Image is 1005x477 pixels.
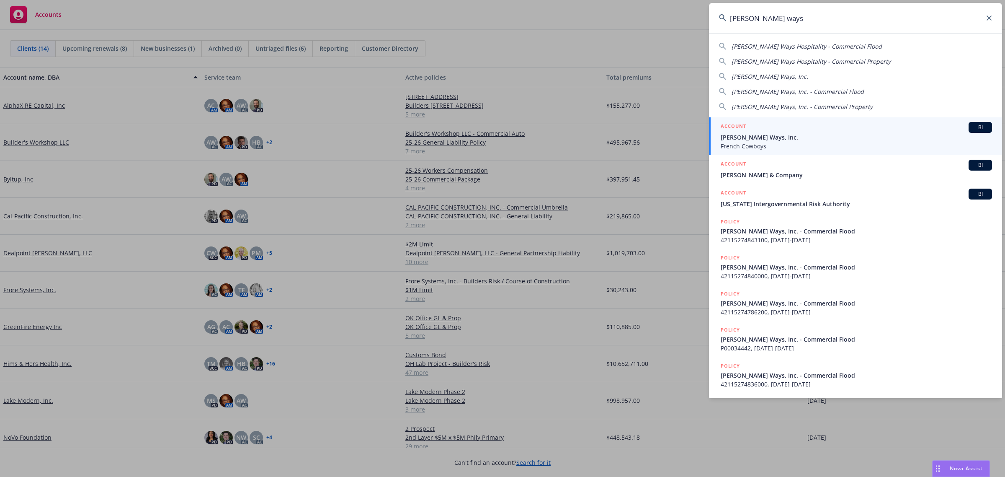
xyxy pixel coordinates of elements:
span: [PERSON_NAME] Ways, Inc. [732,73,808,80]
a: ACCOUNTBI[US_STATE] Intergovernmental Risk Authority [709,184,1002,213]
h5: ACCOUNT [721,189,746,199]
h5: POLICY [721,254,740,262]
span: BI [972,190,989,198]
span: 42115274843100, [DATE]-[DATE] [721,236,992,244]
span: 42115274840000, [DATE]-[DATE] [721,272,992,280]
span: [US_STATE] Intergovernmental Risk Authority [721,200,992,208]
a: POLICY[PERSON_NAME] Ways, Inc. - Commercial Flood42115274786200, [DATE]-[DATE] [709,285,1002,321]
span: [PERSON_NAME] Ways, Inc. - Commercial Flood [721,335,992,344]
input: Search... [709,3,1002,33]
span: [PERSON_NAME] Ways, Inc. - Commercial Flood [721,371,992,380]
h5: ACCOUNT [721,160,746,170]
h5: POLICY [721,362,740,370]
span: [PERSON_NAME] & Company [721,171,992,179]
h5: POLICY [721,290,740,298]
span: [PERSON_NAME] Ways, Inc. - Commercial Flood [721,227,992,236]
span: [PERSON_NAME] Ways Hospitality - Commercial Flood [732,42,882,50]
span: BI [972,124,989,131]
span: [PERSON_NAME] Ways, Inc. [721,133,992,142]
span: [PERSON_NAME] Ways, Inc. - Commercial Flood [721,263,992,272]
span: [PERSON_NAME] Ways, Inc. - Commercial Property [732,103,873,111]
span: Nova Assist [950,465,983,472]
h5: POLICY [721,326,740,334]
h5: ACCOUNT [721,122,746,132]
div: Drag to move [933,461,943,477]
span: BI [972,161,989,169]
span: [PERSON_NAME] Ways, Inc. - Commercial Flood [721,299,992,308]
span: 42115274786200, [DATE]-[DATE] [721,308,992,316]
span: P00034442, [DATE]-[DATE] [721,344,992,353]
span: French Cowboys [721,142,992,150]
a: POLICY[PERSON_NAME] Ways, Inc. - Commercial Flood42115274843100, [DATE]-[DATE] [709,213,1002,249]
a: ACCOUNTBI[PERSON_NAME] Ways, Inc.French Cowboys [709,117,1002,155]
a: POLICY[PERSON_NAME] Ways, Inc. - Commercial FloodP00034442, [DATE]-[DATE] [709,321,1002,357]
span: [PERSON_NAME] Ways, Inc. - Commercial Flood [732,88,864,96]
a: POLICY[PERSON_NAME] Ways, Inc. - Commercial Flood42115274840000, [DATE]-[DATE] [709,249,1002,285]
button: Nova Assist [932,460,990,477]
h5: POLICY [721,218,740,226]
span: 42115274836000, [DATE]-[DATE] [721,380,992,389]
span: [PERSON_NAME] Ways Hospitality - Commercial Property [732,57,891,65]
a: POLICY[PERSON_NAME] Ways, Inc. - Commercial Flood42115274836000, [DATE]-[DATE] [709,357,1002,393]
a: ACCOUNTBI[PERSON_NAME] & Company [709,155,1002,184]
